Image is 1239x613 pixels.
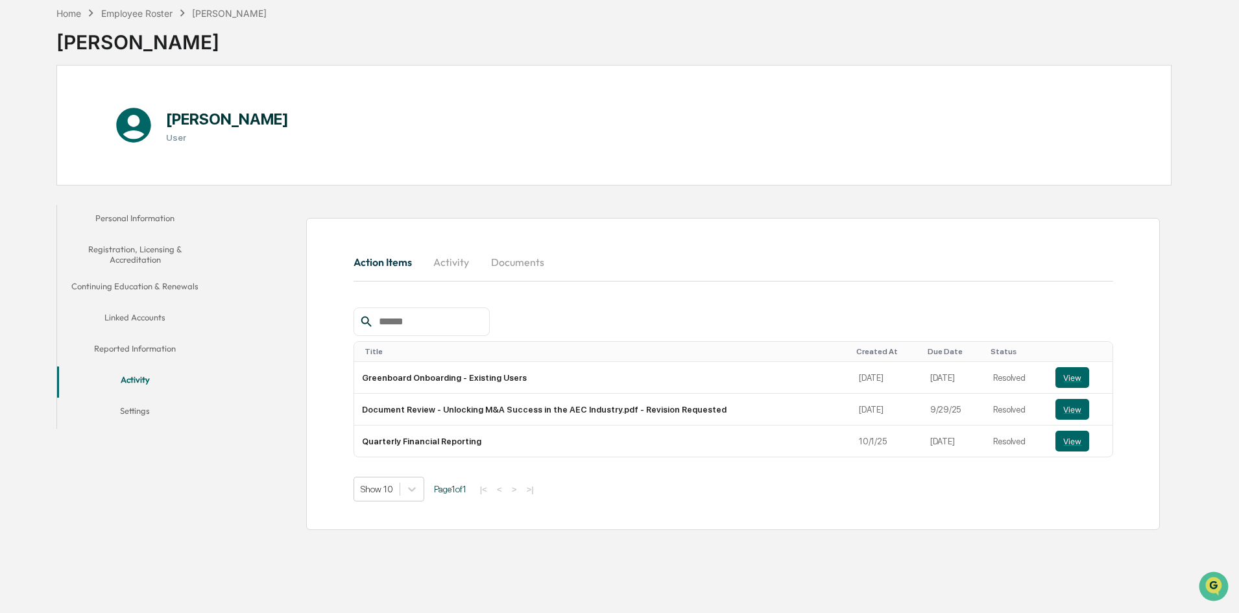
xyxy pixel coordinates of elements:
div: Toggle SortBy [991,347,1043,356]
div: Toggle SortBy [1058,347,1107,356]
td: [DATE] [922,362,985,394]
button: View [1055,431,1089,451]
div: secondary tabs example [354,246,1113,278]
td: [DATE] [851,362,922,394]
div: Employee Roster [101,8,173,19]
button: Registration, Licensing & Accreditation [57,236,213,273]
div: Toggle SortBy [928,347,980,356]
button: Reported Information [57,335,213,367]
td: Resolved [985,426,1048,457]
td: [DATE] [851,394,922,426]
div: [PERSON_NAME] [56,20,267,54]
span: Preclearance [26,163,84,176]
button: >| [522,484,537,495]
div: Toggle SortBy [365,347,846,356]
button: Linked Accounts [57,304,213,335]
div: 🖐️ [13,165,23,175]
button: Activity [57,367,213,398]
div: 🗄️ [94,165,104,175]
span: Pylon [129,220,157,230]
div: secondary tabs example [57,205,213,429]
div: 🔎 [13,189,23,200]
div: Toggle SortBy [856,347,917,356]
button: Personal Information [57,205,213,236]
td: [DATE] [922,426,985,457]
button: Continuing Education & Renewals [57,273,213,304]
img: 1746055101610-c473b297-6a78-478c-a979-82029cc54cd1 [13,99,36,123]
button: Documents [481,246,555,278]
div: Home [56,8,81,19]
a: Powered byPylon [91,219,157,230]
div: We're available if you need us! [44,112,164,123]
h1: [PERSON_NAME] [166,110,289,128]
a: 🔎Data Lookup [8,183,87,206]
td: Quarterly Financial Reporting [354,426,851,457]
button: > [508,484,521,495]
a: View [1055,431,1104,451]
td: 10/1/25 [851,426,922,457]
td: Resolved [985,394,1048,426]
a: View [1055,367,1104,388]
button: Settings [57,398,213,429]
td: Resolved [985,362,1048,394]
h3: User [166,132,289,143]
button: View [1055,399,1089,420]
button: < [493,484,506,495]
button: Activity [422,246,481,278]
div: Start new chat [44,99,213,112]
td: Greenboard Onboarding - Existing Users [354,362,851,394]
button: View [1055,367,1089,388]
td: Document Review - Unlocking M&A Success in the AEC Industry.pdf - Revision Requested [354,394,851,426]
p: How can we help? [13,27,236,48]
button: Start new chat [221,103,236,119]
span: Data Lookup [26,188,82,201]
td: 9/29/25 [922,394,985,426]
a: View [1055,399,1104,420]
button: Action Items [354,246,422,278]
span: Attestations [107,163,161,176]
button: |< [476,484,491,495]
span: Page 1 of 1 [434,484,466,494]
iframe: Open customer support [1197,570,1233,605]
a: 🖐️Preclearance [8,158,89,182]
div: [PERSON_NAME] [192,8,267,19]
a: 🗄️Attestations [89,158,166,182]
